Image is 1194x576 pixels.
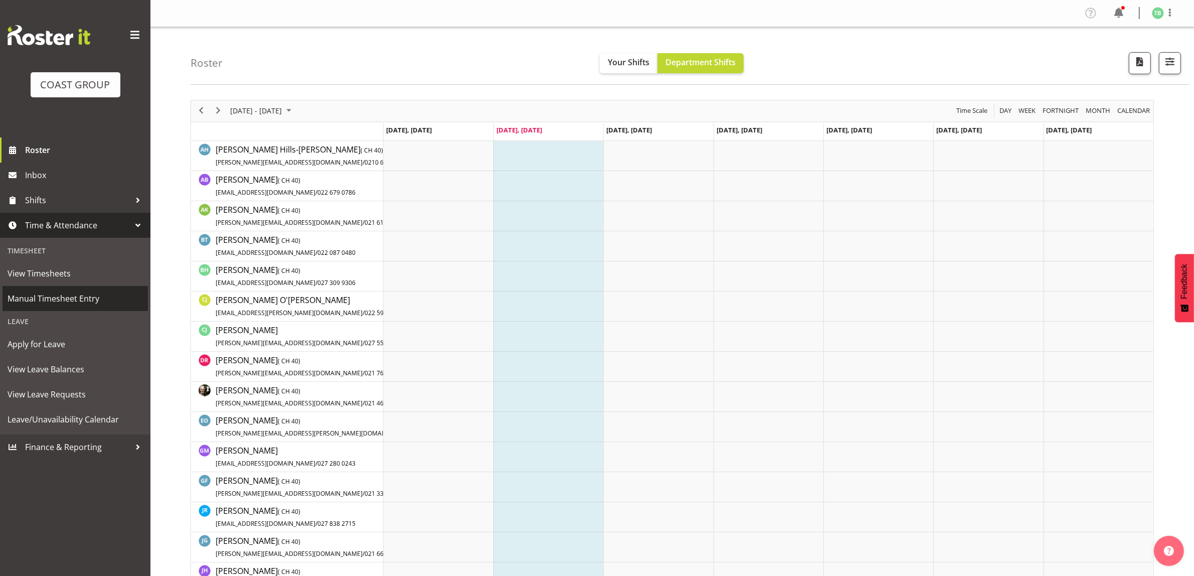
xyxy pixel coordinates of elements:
a: View Leave Requests [3,382,148,407]
span: 022 087 0480 [317,248,356,257]
span: Department Shifts [665,57,736,68]
a: [PERSON_NAME](CH 40)[EMAIL_ADDRESS][DOMAIN_NAME]/027 838 2715 [216,505,356,529]
button: Timeline Day [998,104,1013,117]
span: 021 338 432 [365,489,399,498]
span: [EMAIL_ADDRESS][DOMAIN_NAME] [216,459,315,468]
span: ( CH 40) [278,357,300,365]
span: / [363,218,365,227]
span: Time & Attendance [25,218,130,233]
span: [PERSON_NAME][EMAIL_ADDRESS][DOMAIN_NAME] [216,158,363,167]
span: ( CH 40) [361,146,383,155]
span: ( CH 40) [278,206,300,215]
td: Gareth French resource [191,472,384,502]
h4: Roster [191,57,223,69]
span: 021 618 518 [365,218,399,227]
button: Your Shifts [600,53,657,73]
span: Feedback [1180,264,1189,299]
span: / [363,309,365,317]
span: 027 838 2715 [317,519,356,528]
td: Amy Robinson resource [191,171,384,201]
span: [DATE], [DATE] [386,125,432,134]
a: [PERSON_NAME](CH 40)[PERSON_NAME][EMAIL_ADDRESS][DOMAIN_NAME]/021 667 161 [216,535,399,559]
span: 027 309 9306 [317,278,356,287]
td: Bryan Humprhries resource [191,261,384,292]
span: Week [1017,104,1037,117]
td: Craig Jenkins resource [191,322,384,352]
span: [PERSON_NAME] [216,505,356,528]
span: Inbox [25,168,145,183]
span: / [363,549,365,558]
a: View Timesheets [3,261,148,286]
a: [PERSON_NAME] O'[PERSON_NAME][EMAIL_ADDRESS][PERSON_NAME][DOMAIN_NAME]/022 594 0634 [216,294,403,318]
span: ( CH 40) [278,477,300,486]
span: [PERSON_NAME] [216,385,399,408]
span: View Timesheets [8,266,143,281]
button: Timeline Month [1084,104,1112,117]
button: Time Scale [955,104,989,117]
span: 022 679 0786 [317,188,356,197]
span: / [363,489,365,498]
span: 021 466 608 [365,399,399,407]
span: [PERSON_NAME] [216,355,399,378]
span: Apply for Leave [8,337,143,352]
span: ( CH 40) [278,266,300,275]
a: [PERSON_NAME][EMAIL_ADDRESS][DOMAIN_NAME]/027 280 0243 [216,445,356,469]
span: [PERSON_NAME][EMAIL_ADDRESS][DOMAIN_NAME] [216,369,363,377]
span: [PERSON_NAME] [216,204,399,227]
span: Roster [25,142,145,158]
span: ( CH 40) [278,387,300,395]
button: August 2025 [229,104,296,117]
span: [DATE], [DATE] [496,125,542,134]
span: [PERSON_NAME][EMAIL_ADDRESS][DOMAIN_NAME] [216,218,363,227]
span: [PERSON_NAME] [216,535,399,558]
span: 027 555 2277 [365,339,403,347]
span: / [315,188,317,197]
span: / [315,278,317,287]
td: Jamie Rapsey resource [191,502,384,532]
span: [EMAIL_ADDRESS][PERSON_NAME][DOMAIN_NAME] [216,309,363,317]
span: [PERSON_NAME][EMAIL_ADDRESS][DOMAIN_NAME] [216,489,363,498]
span: Shifts [25,193,130,208]
span: [DATE] - [DATE] [229,104,283,117]
button: Download a PDF of the roster according to the set date range. [1129,52,1151,74]
span: 0210 623 131 [365,158,403,167]
button: Timeline Week [1017,104,1038,117]
td: Dayle Eathorne resource [191,382,384,412]
td: Jason Garvey resource [191,532,384,562]
div: next period [210,100,227,121]
td: Ambrose Hills-Simonsen resource [191,141,384,171]
a: [PERSON_NAME](CH 40)[EMAIL_ADDRESS][DOMAIN_NAME]/022 679 0786 [216,174,356,198]
td: Gabrielle Mckay resource [191,442,384,472]
span: [PERSON_NAME] [216,475,399,498]
span: Manual Timesheet Entry [8,291,143,306]
a: [PERSON_NAME](CH 40)[PERSON_NAME][EMAIL_ADDRESS][DOMAIN_NAME]/021 338 432 [216,475,399,499]
span: ( CH 40) [278,417,300,425]
a: Leave/Unavailability Calendar [3,407,148,432]
a: View Leave Balances [3,357,148,382]
td: Angela Kerrigan resource [191,201,384,231]
span: Fortnight [1042,104,1080,117]
span: ( CH 40) [278,236,300,245]
span: [DATE], [DATE] [936,125,982,134]
a: [PERSON_NAME](CH 40)[PERSON_NAME][EMAIL_ADDRESS][DOMAIN_NAME]/021 466 608 [216,384,399,408]
a: Manual Timesheet Entry [3,286,148,311]
td: Brad Tweedy resource [191,231,384,261]
span: calendar [1116,104,1151,117]
div: COAST GROUP [41,77,110,92]
button: Fortnight [1041,104,1081,117]
span: / [315,459,317,468]
span: / [363,339,365,347]
span: 021 667 161 [365,549,399,558]
span: / [363,399,365,407]
img: Rosterit website logo [8,25,90,45]
span: [DATE], [DATE] [826,125,872,134]
a: [PERSON_NAME](CH 40)[EMAIL_ADDRESS][DOMAIN_NAME]/027 309 9306 [216,264,356,288]
img: help-xxl-2.png [1164,546,1174,556]
span: Finance & Reporting [25,440,130,455]
span: Leave/Unavailability Calendar [8,412,143,427]
span: 027 280 0243 [317,459,356,468]
div: Timesheet [3,240,148,261]
span: Day [998,104,1012,117]
span: 022 594 0634 [365,309,403,317]
span: [PERSON_NAME] [216,445,356,468]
